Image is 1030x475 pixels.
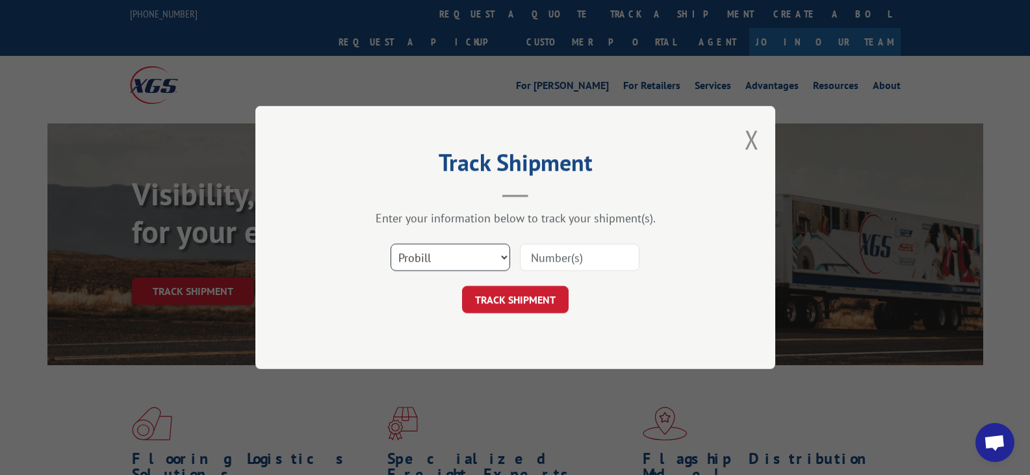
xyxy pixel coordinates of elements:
button: Close modal [745,122,759,157]
div: Enter your information below to track your shipment(s). [320,211,710,225]
div: Open chat [975,423,1014,462]
button: TRACK SHIPMENT [462,286,569,313]
h2: Track Shipment [320,153,710,178]
input: Number(s) [520,244,639,271]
